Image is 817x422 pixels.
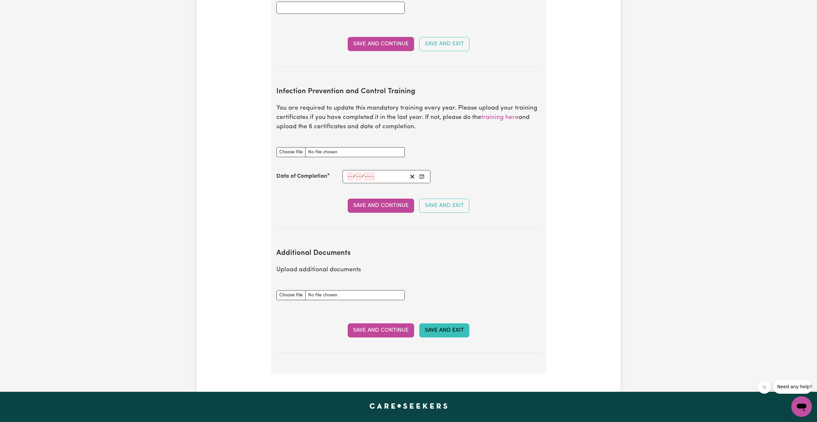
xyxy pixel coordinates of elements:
[419,37,469,51] button: Save and Exit
[347,172,353,181] input: --
[791,396,812,417] iframe: Button to launch messaging window
[276,87,541,96] h2: Infection Prevention and Control Training
[773,380,812,394] iframe: Message from company
[419,199,469,213] button: Save and Exit
[348,37,414,51] button: Save and Continue
[356,172,361,181] input: --
[348,199,414,213] button: Save and Continue
[353,174,356,179] span: /
[369,403,448,409] a: Careseekers home page
[361,174,364,179] span: /
[407,172,417,181] button: Clear date
[364,172,375,181] input: ----
[276,172,327,181] label: Date of Completion
[419,323,469,337] button: Save and Exit
[417,172,426,181] button: Enter the Date of Completion of your Infection Prevention and Control Training
[4,4,39,10] span: Need any help?
[276,104,541,131] p: You are required to update this mandatory training every year. Please upload your training certif...
[276,265,541,275] p: Upload additional documents
[758,381,771,394] iframe: Close message
[348,323,414,337] button: Save and Continue
[276,249,541,258] h2: Additional Documents
[481,114,518,121] a: training here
